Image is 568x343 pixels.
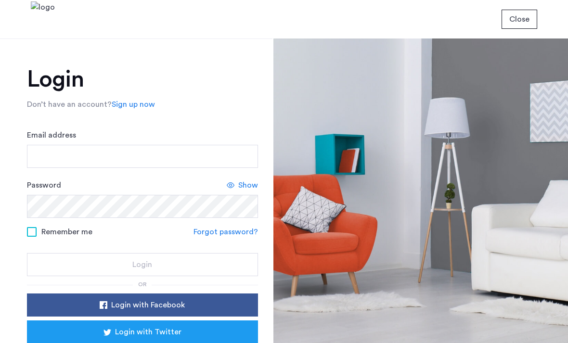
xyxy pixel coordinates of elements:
span: Show [238,179,258,191]
a: Forgot password? [194,226,258,238]
span: Login with Twitter [115,326,181,338]
h1: Login [27,68,258,91]
img: logo [31,1,55,38]
button: button [27,253,258,276]
span: Close [509,13,529,25]
button: button [502,10,537,29]
span: Login with Facebook [111,299,185,311]
span: Remember me [41,226,92,238]
span: Login [132,259,152,270]
span: Don’t have an account? [27,101,112,108]
label: Email address [27,129,76,141]
button: button [27,293,258,317]
label: Password [27,179,61,191]
a: Sign up now [112,99,155,110]
span: or [138,281,147,287]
